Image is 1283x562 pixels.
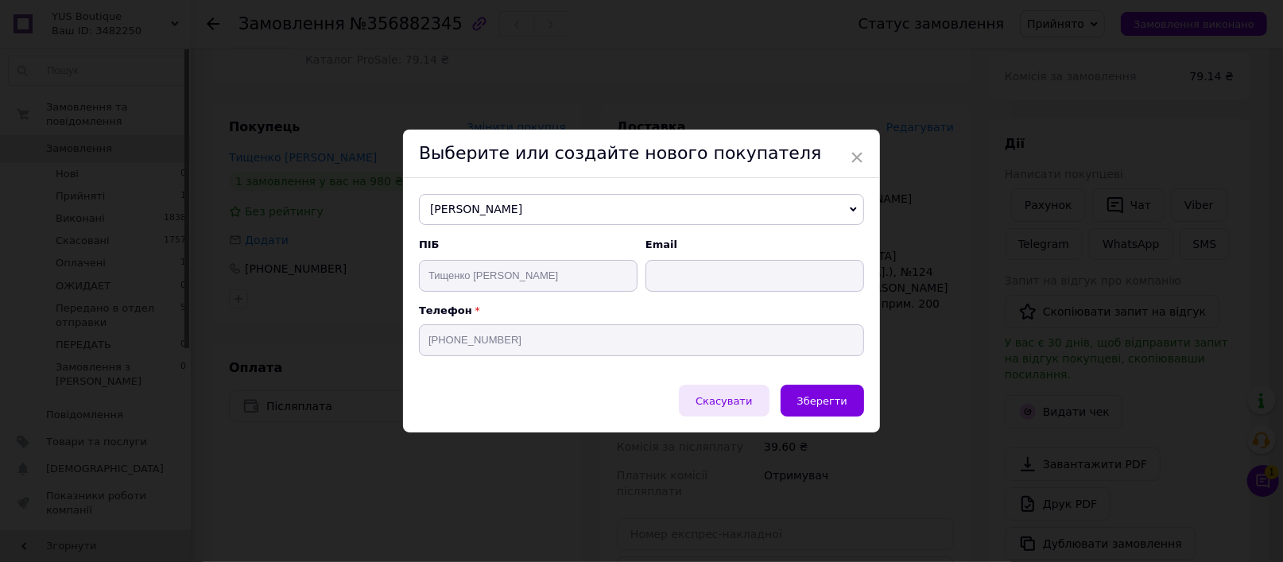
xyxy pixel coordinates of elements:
[797,395,847,407] span: Зберегти
[850,144,864,171] span: ×
[781,385,864,417] button: Зберегти
[645,238,864,252] span: Email
[419,194,864,226] span: [PERSON_NAME]
[419,238,638,252] span: ПІБ
[419,304,864,316] p: Телефон
[403,130,880,178] div: Выберите или создайте нового покупателя
[679,385,769,417] button: Скасувати
[696,395,752,407] span: Скасувати
[419,324,864,356] input: +38 096 0000000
